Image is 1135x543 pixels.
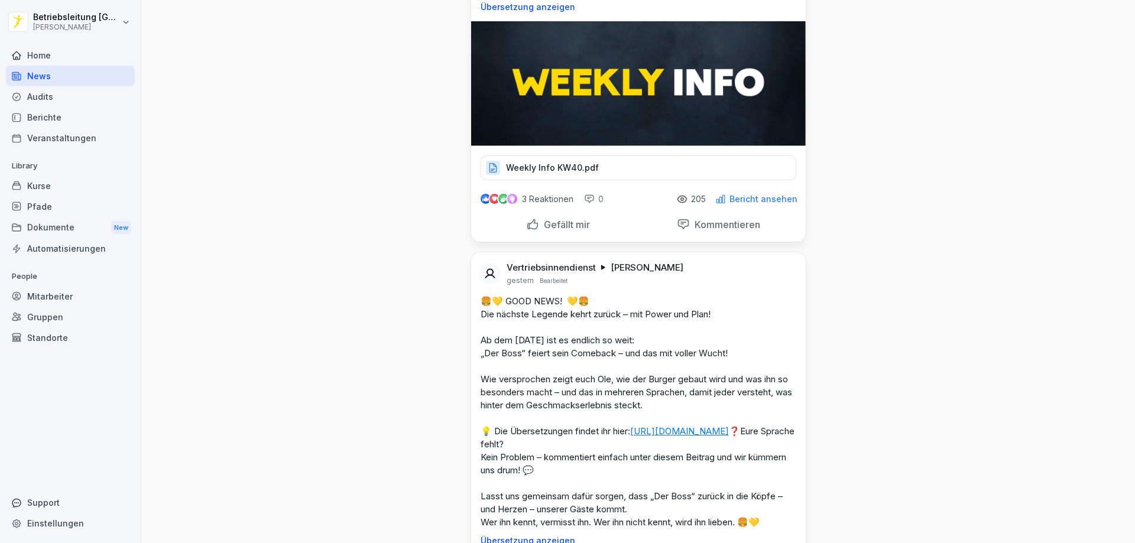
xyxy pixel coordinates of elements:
[729,194,797,204] p: Bericht ansehen
[6,217,135,239] a: DokumenteNew
[6,157,135,175] p: Library
[498,194,508,204] img: celebrate
[6,45,135,66] a: Home
[630,425,729,437] a: [URL][DOMAIN_NAME]
[611,262,683,274] p: [PERSON_NAME]
[490,194,499,203] img: love
[507,262,596,274] p: Vertriebsinnendienst
[507,194,517,204] img: inspiring
[691,194,706,204] p: 205
[690,219,760,230] p: Kommentieren
[6,513,135,534] a: Einstellungen
[6,217,135,239] div: Dokumente
[6,107,135,128] a: Berichte
[6,327,135,348] a: Standorte
[6,267,135,286] p: People
[481,2,796,12] p: Übersetzung anzeigen
[471,21,806,146] img: hurarxgjk81o29w2u3u2rwsa.png
[584,193,604,205] div: 0
[540,276,567,285] p: Bearbeitet
[539,219,590,230] p: Gefällt mir
[506,162,599,174] p: Weekly Info KW40.pdf
[481,295,796,529] p: 🍔💛 GOOD NEWS! 💛🍔 Die nächste Legende kehrt zurück – mit Power und Plan! Ab dem [DATE] ist es endl...
[522,194,573,204] p: 3 Reaktionen
[33,12,119,22] p: Betriebsleitung [GEOGRAPHIC_DATA]
[6,196,135,217] a: Pfade
[507,276,534,285] p: gestern
[6,492,135,513] div: Support
[6,238,135,259] a: Automatisierungen
[6,307,135,327] a: Gruppen
[6,286,135,307] a: Mitarbeiter
[6,66,135,86] a: News
[6,128,135,148] a: Veranstaltungen
[481,194,490,204] img: like
[6,86,135,107] a: Audits
[33,23,119,31] p: [PERSON_NAME]
[6,175,135,196] a: Kurse
[481,165,796,177] a: Weekly Info KW40.pdf
[111,221,131,235] div: New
